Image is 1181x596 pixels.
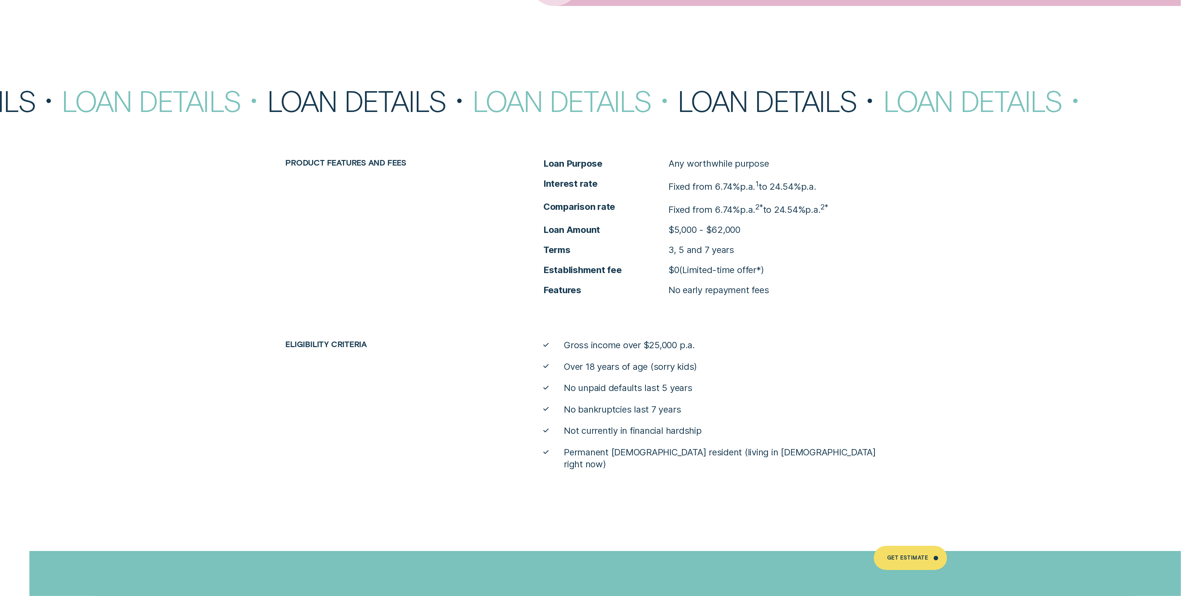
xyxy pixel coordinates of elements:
[669,158,769,170] p: Any worthwhile purpose
[669,178,816,193] p: Fixed from 6.74% to 24.54%
[679,265,683,275] span: (
[564,382,692,394] span: No unpaid defaults last 5 years
[806,204,821,215] span: Per Annum
[801,181,816,192] span: p.a.
[740,204,755,215] span: p.a.
[543,264,669,276] span: Establishment fee
[543,244,669,256] span: Terms
[669,264,764,276] p: $0 Limited-time offer*
[564,339,695,351] span: Gross income over $25,000 p.a.
[564,361,697,373] span: Over 18 years of age (sorry kids)
[669,224,740,236] p: $5,000 - $62,000
[740,204,755,215] span: Per Annum
[564,404,681,416] span: No bankruptcies last 7 years
[669,244,734,256] p: 3, 5 and 7 years
[267,86,472,115] div: Loan Details
[543,158,669,170] span: Loan Purpose
[761,265,764,275] span: )
[669,201,828,216] p: Fixed from 6.74% to 24.54%
[543,178,669,190] span: Interest rate
[543,224,669,236] span: Loan Amount
[281,339,487,349] div: Eligibility criteria
[543,284,669,296] span: Features
[740,181,755,192] span: p.a.
[677,86,883,115] div: Loan Details
[755,179,759,188] sup: 1
[883,86,1088,115] div: Loan Details
[564,425,702,437] span: Not currently in financial hardship
[801,181,816,192] span: Per Annum
[564,446,895,471] span: Permanent [DEMOGRAPHIC_DATA] resident (living in [DEMOGRAPHIC_DATA] right now)
[874,546,947,570] a: Get Estimate
[281,158,487,167] div: Product features and fees
[740,181,755,192] span: Per Annum
[806,204,821,215] span: p.a.
[61,86,267,115] div: Loan Details
[669,284,769,296] p: No early repayment fees
[472,86,677,115] div: Loan Details
[543,201,669,213] span: Comparison rate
